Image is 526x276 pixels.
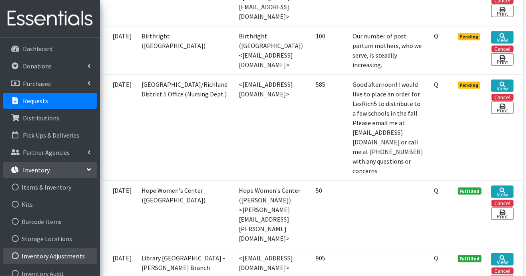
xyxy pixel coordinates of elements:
a: Requests [3,93,97,109]
p: Distributions [23,114,59,122]
abbr: Quantity [434,80,438,88]
button: Cancel [492,46,514,52]
a: View [491,80,513,92]
td: Good afternoon! I would like to place an order for LexRich5 to distribute to a few schools in the... [348,74,429,180]
a: Print [491,53,513,66]
a: Print [491,5,513,17]
p: Purchases [23,80,51,88]
p: Partner Agencies [23,148,70,156]
a: Inventory Adjustments [3,248,97,264]
abbr: Quantity [434,32,438,40]
button: Cancel [492,94,514,101]
a: Dashboard [3,41,97,57]
a: View [491,31,513,44]
td: Birthright ([GEOGRAPHIC_DATA]) [137,26,234,74]
span: Pending [458,82,481,89]
td: 50 [311,180,348,248]
span: Pending [458,33,481,40]
a: Items & Inventory [3,179,97,195]
a: Kits [3,196,97,212]
a: Print [491,102,513,114]
button: Cancel [492,200,514,207]
p: Dashboard [23,45,52,53]
td: [DATE] [103,26,137,74]
td: Birthright ([GEOGRAPHIC_DATA]) <[EMAIL_ADDRESS][DOMAIN_NAME]> [234,26,311,74]
p: Requests [23,97,48,105]
a: Storage Locations [3,231,97,247]
a: Donations [3,58,97,74]
td: [DATE] [103,74,137,180]
span: Fulfilled [458,255,482,262]
td: Hope Women's Center ([PERSON_NAME]) <[PERSON_NAME][EMAIL_ADDRESS][PERSON_NAME][DOMAIN_NAME]> [234,180,311,248]
a: View [491,253,513,266]
a: Distributions [3,110,97,126]
abbr: Quantity [434,254,438,262]
td: 100 [311,26,348,74]
a: Pick Ups & Deliveries [3,127,97,143]
button: Cancel [492,268,514,274]
abbr: Quantity [434,186,438,194]
a: Partner Agencies [3,144,97,160]
a: Inventory [3,162,97,178]
td: [GEOGRAPHIC_DATA]/Richland District 5 Office (Nursing Dept.) [137,74,234,180]
a: View [491,186,513,198]
td: <[EMAIL_ADDRESS][DOMAIN_NAME]> [234,74,311,180]
td: [DATE] [103,180,137,248]
a: Purchases [3,76,97,92]
td: 585 [311,74,348,180]
p: Donations [23,62,52,70]
span: Fulfilled [458,188,482,195]
td: Our number of post partum mothers, who we serve, is steadily increasing. [348,26,429,74]
td: Hope Women's Center ([GEOGRAPHIC_DATA]) [137,180,234,248]
a: Print [491,208,513,220]
a: Barcode Items [3,214,97,230]
p: Pick Ups & Deliveries [23,131,79,139]
img: HumanEssentials [3,5,97,32]
p: Inventory [23,166,50,174]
